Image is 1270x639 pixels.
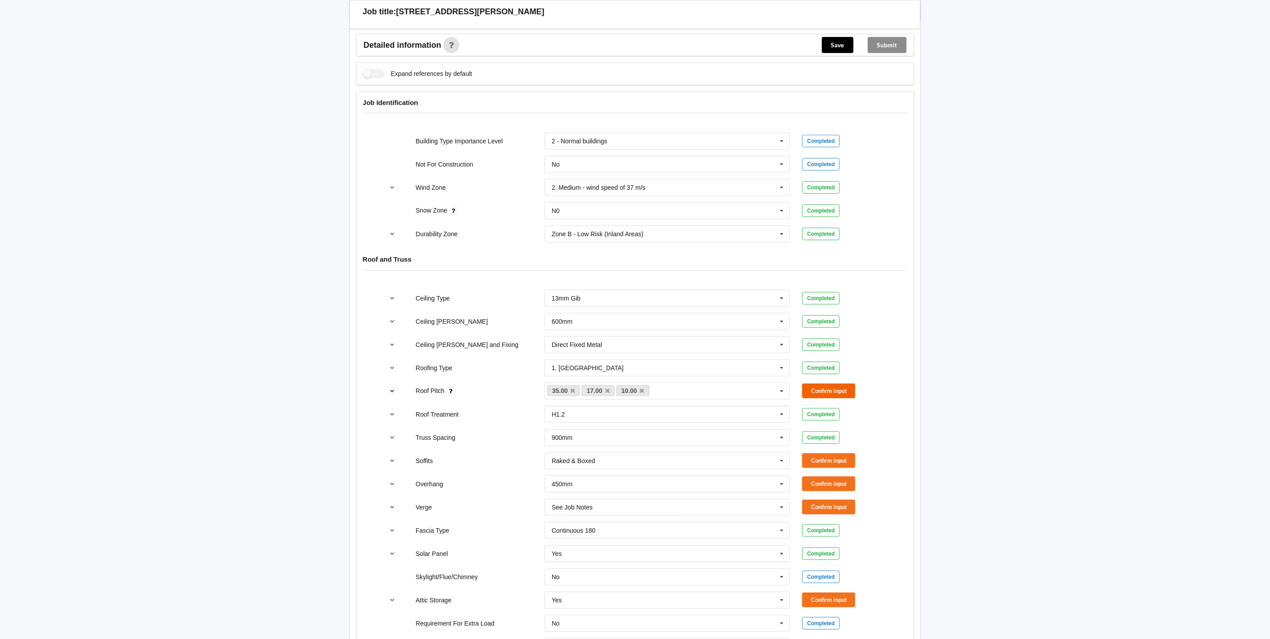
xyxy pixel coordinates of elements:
div: Completed [802,228,840,240]
button: reference-toggle [383,592,401,608]
div: Continuous 180 [552,527,595,534]
div: Completed [802,181,840,194]
div: Completed [802,524,840,537]
div: Completed [802,431,840,444]
a: 35.00 [547,385,580,396]
label: Expand references by default [363,69,472,79]
label: Skylight/Flue/Chimney [416,573,478,581]
a: 10.00 [616,385,650,396]
div: Yes [552,597,562,603]
label: Ceiling Type [416,295,450,302]
div: Completed [802,292,840,305]
label: Requirement For Extra Load [416,620,495,627]
button: reference-toggle [383,290,401,306]
button: Confirm input [802,593,855,607]
label: Overhang [416,480,443,488]
label: Attic Storage [416,597,451,604]
div: 1. [GEOGRAPHIC_DATA] [552,365,624,371]
button: reference-toggle [383,499,401,515]
button: reference-toggle [383,226,401,242]
label: Building Type Importance Level [416,138,503,145]
button: Confirm input [802,500,855,514]
div: Completed [802,617,840,630]
label: Verge [416,504,432,511]
a: 17.00 [582,385,615,396]
div: 450mm [552,481,573,487]
div: 600mm [552,318,573,325]
label: Snow Zone [416,207,449,214]
button: Confirm input [802,384,855,398]
label: Wind Zone [416,184,446,191]
div: Completed [802,571,840,583]
label: Ceiling [PERSON_NAME] and Fixing [416,341,518,348]
div: Completed [802,158,840,171]
div: Completed [802,362,840,374]
button: reference-toggle [383,546,401,562]
button: reference-toggle [383,337,401,353]
div: 2. Medium - wind speed of 37 m/s [552,184,645,191]
span: Detailed information [364,41,441,49]
button: reference-toggle [383,522,401,539]
label: Durability Zone [416,230,458,238]
button: Save [822,37,854,53]
label: Soffits [416,457,433,464]
button: reference-toggle [383,180,401,196]
button: reference-toggle [383,476,401,492]
button: reference-toggle [383,360,401,376]
div: No [552,620,560,626]
button: reference-toggle [383,383,401,399]
div: Completed [802,135,840,147]
label: Fascia Type [416,527,449,534]
div: See Job Notes [552,504,593,510]
div: Completed [802,315,840,328]
div: Completed [802,408,840,421]
div: Raked & Boxed [552,458,595,464]
div: No [552,161,560,167]
div: Zone B - Low Risk (Inland Areas) [552,231,643,237]
label: Roof Pitch [416,387,446,394]
div: Completed [802,338,840,351]
button: reference-toggle [383,430,401,446]
div: No [552,574,560,580]
label: Solar Panel [416,550,448,557]
div: Yes [552,551,562,557]
div: H1.2 [552,411,565,418]
label: Roofing Type [416,364,452,372]
h3: Job title: [363,7,396,17]
h3: [STREET_ADDRESS][PERSON_NAME] [396,7,545,17]
div: 2 - Normal buildings [552,138,608,144]
div: Direct Fixed Metal [552,342,602,348]
h4: Job Identification [363,98,908,107]
label: Roof Treatment [416,411,459,418]
div: N0 [552,208,560,214]
button: Confirm input [802,476,855,491]
div: Completed [802,205,840,217]
label: Truss Spacing [416,434,455,441]
button: reference-toggle [383,453,401,469]
div: 900mm [552,434,573,441]
h4: Roof and Truss [363,255,908,263]
button: reference-toggle [383,313,401,330]
label: Ceiling [PERSON_NAME] [416,318,488,325]
button: reference-toggle [383,406,401,422]
div: Completed [802,547,840,560]
div: 13mm Gib [552,295,581,301]
label: Not For Construction [416,161,473,168]
button: Confirm input [802,453,855,468]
